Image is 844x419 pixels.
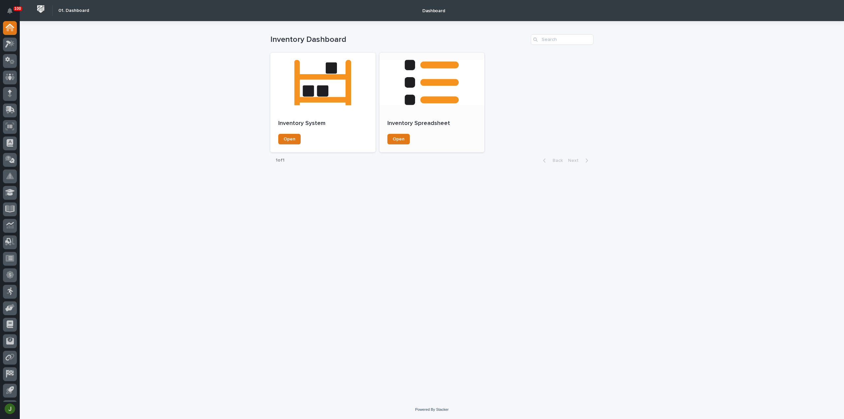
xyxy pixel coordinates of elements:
a: Open [278,134,301,144]
a: Open [387,134,410,144]
span: Open [393,137,405,141]
span: Open [284,137,295,141]
button: Notifications [3,4,17,18]
p: Inventory System [278,120,368,127]
button: Back [538,158,565,164]
div: Notifications100 [8,8,17,18]
span: Next [568,158,583,163]
img: Workspace Logo [35,3,47,15]
a: Inventory SpreadsheetOpen [379,53,485,152]
a: Powered By Stacker [415,407,448,411]
span: Back [549,158,563,163]
button: users-avatar [3,402,17,416]
h2: 01. Dashboard [58,8,89,14]
input: Search [531,34,593,45]
p: 1 of 1 [270,152,290,168]
p: Inventory Spreadsheet [387,120,477,127]
p: 100 [15,6,21,11]
h1: Inventory Dashboard [270,35,528,45]
button: Next [565,158,593,164]
a: Inventory SystemOpen [270,53,376,152]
